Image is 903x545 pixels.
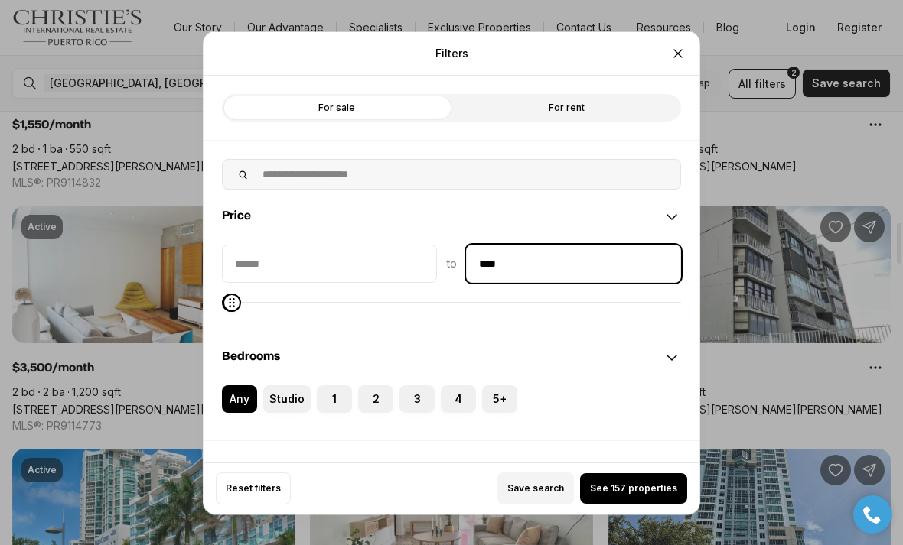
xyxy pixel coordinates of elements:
label: 2 [358,384,393,412]
span: Reset filters [226,482,281,495]
button: See 157 properties [580,473,687,504]
button: Save search [497,472,574,504]
label: 4 [441,384,476,412]
div: Bedrooms [204,329,699,384]
label: 5+ [482,384,517,412]
p: Filters [435,47,468,59]
input: priceMin [223,245,436,281]
input: priceMax [467,245,680,281]
div: Bathrooms [204,441,699,496]
span: Price [222,209,251,221]
span: Save search [507,482,564,495]
button: Close [663,37,693,68]
div: Price [204,244,699,328]
button: Reset filters [216,472,291,504]
span: Maximum [223,293,241,311]
label: Studio [263,384,311,412]
div: Price [204,189,699,244]
span: to [446,257,457,269]
span: Minimum [222,293,240,311]
span: Bathrooms [222,461,284,473]
label: 1 [317,384,352,412]
label: For rent [451,93,681,121]
label: Any [222,384,257,412]
span: Bedrooms [222,349,280,362]
label: For sale [222,93,451,121]
label: 3 [399,384,435,412]
div: Bedrooms [204,384,699,440]
span: See 157 properties [590,482,677,495]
